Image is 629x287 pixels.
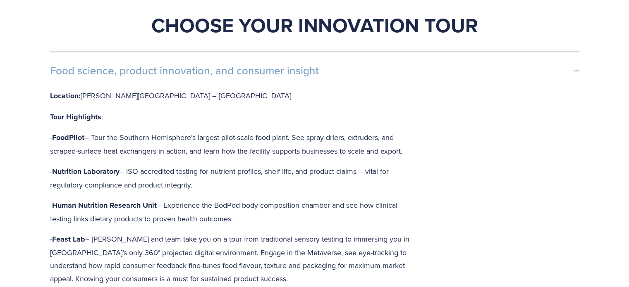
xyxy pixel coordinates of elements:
[50,232,421,285] p: - – [PERSON_NAME] and team take you on a tour from traditional sensory testing to immersing you i...
[52,132,84,143] strong: FoodPilot
[50,64,574,77] span: Food science, product innovation, and consumer insight
[50,111,101,122] strong: Tour Highlights
[50,110,421,124] p: :
[52,234,85,244] strong: Feast Lab
[50,165,421,191] p: - – ISO-accredited testing for nutrient profiles, shelf life, and product claims – vital for regu...
[52,200,157,211] strong: Human Nutrition Research Unit
[50,13,579,38] h1: Choose Your Innovation Tour
[50,52,579,89] button: Food science, product innovation, and consumer insight
[50,90,81,101] strong: Location:
[52,166,120,177] strong: Nutrition Laboratory
[50,131,421,157] p: - – Tour the Southern Hemisphere’s largest pilot-scale food plant. See spray driers, extruders, a...
[50,89,421,103] p: [PERSON_NAME][GEOGRAPHIC_DATA] – [GEOGRAPHIC_DATA]
[50,199,421,225] p: - – Experience the BodPod body composition chamber and see how clinical testing links dietary pro...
